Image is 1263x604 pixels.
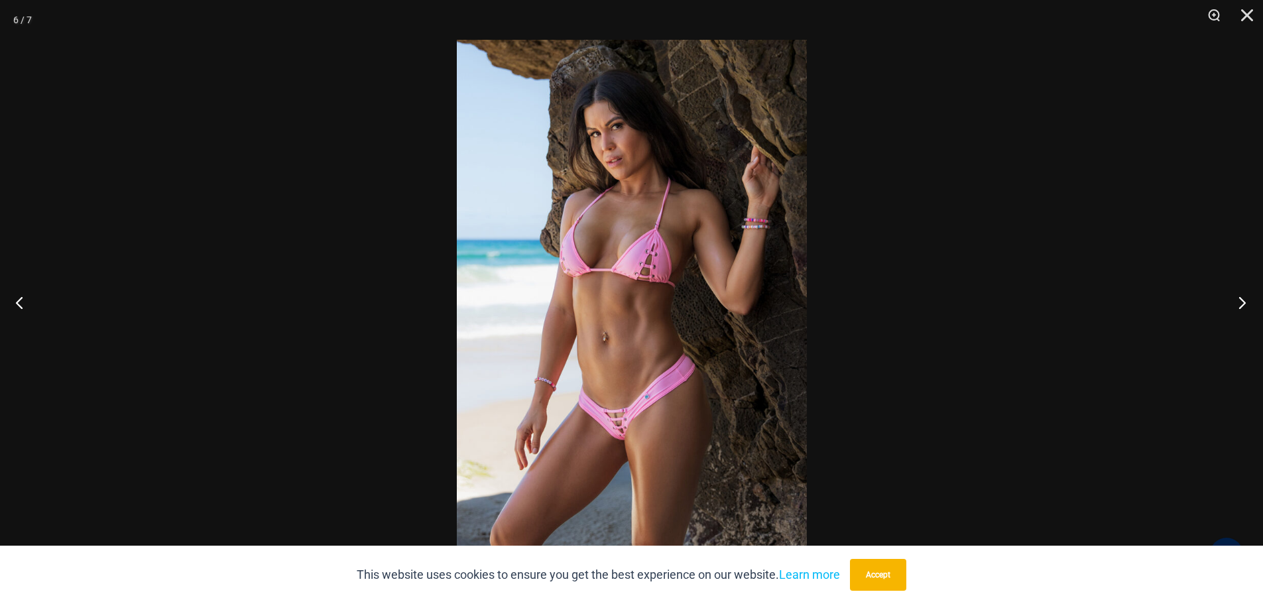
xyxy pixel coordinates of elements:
[1213,269,1263,335] button: Next
[13,10,32,30] div: 6 / 7
[357,565,840,585] p: This website uses cookies to ensure you get the best experience on our website.
[457,40,807,564] img: Link Pop Pink 3070 Top 4955 Bottom 01
[850,559,906,591] button: Accept
[779,568,840,581] a: Learn more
